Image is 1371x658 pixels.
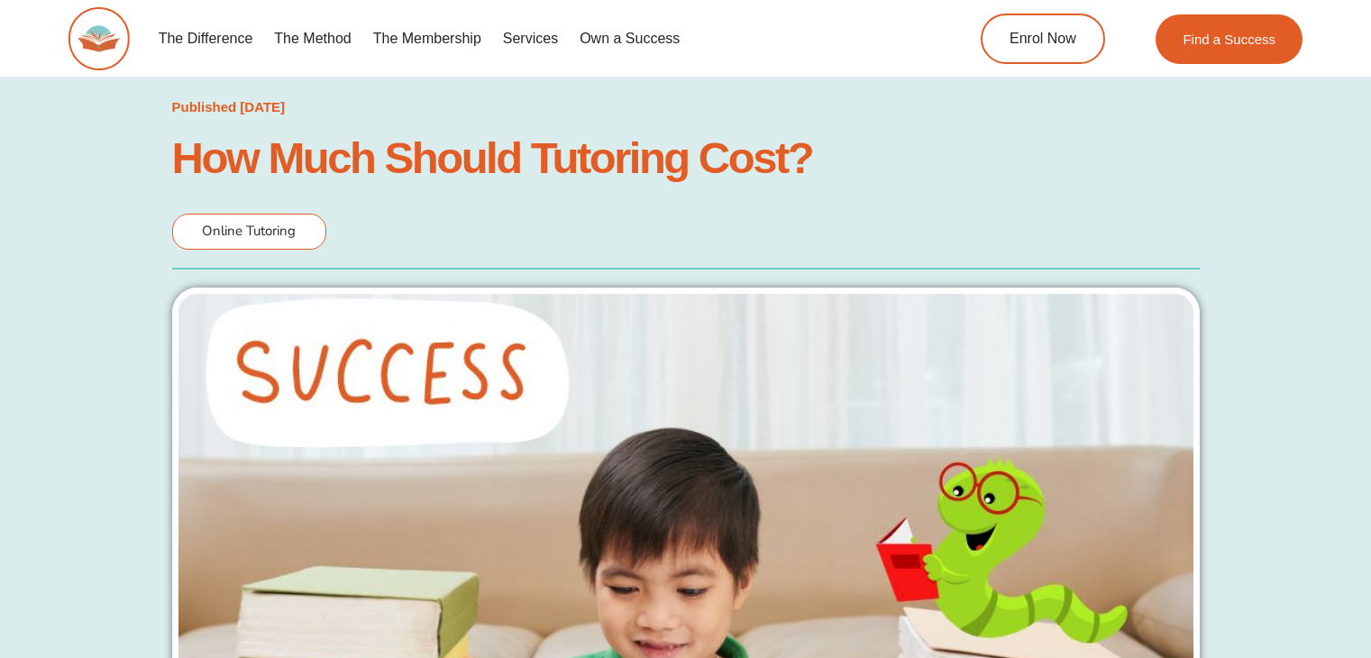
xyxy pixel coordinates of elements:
span: Published [172,99,237,114]
a: The Difference [148,18,264,59]
h1: How Much Should Tutoring Cost? [172,138,1200,178]
span: Online Tutoring [202,222,296,240]
a: The Membership [362,18,492,59]
a: Own a Success [569,18,690,59]
span: Find a Success [1183,32,1275,46]
nav: Menu [148,18,910,59]
a: Services [492,18,569,59]
time: [DATE] [240,99,285,114]
a: Published [DATE] [172,95,286,120]
a: The Method [263,18,361,59]
a: Enrol Now [981,14,1105,64]
a: Find a Success [1156,14,1302,64]
span: Enrol Now [1010,32,1076,46]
